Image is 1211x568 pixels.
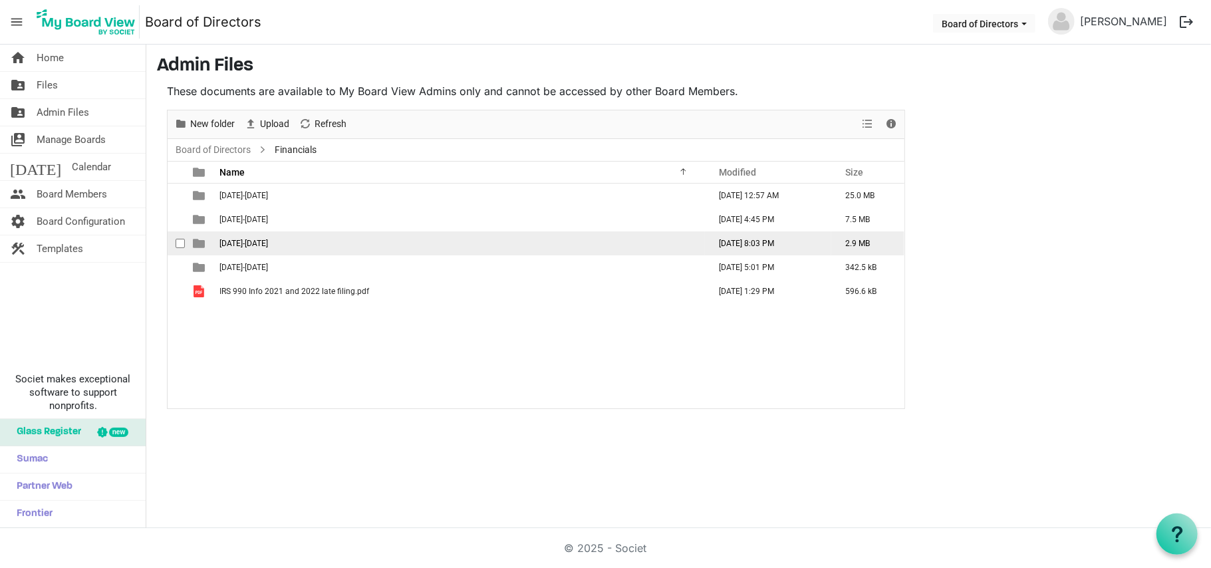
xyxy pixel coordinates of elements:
[705,184,831,208] td: October 20, 2023 12:57 AM column header Modified
[845,167,863,178] span: Size
[189,116,236,132] span: New folder
[10,208,26,235] span: settings
[705,255,831,279] td: September 04, 2025 5:01 PM column header Modified
[565,541,647,555] a: © 2025 - Societ
[168,279,185,303] td: checkbox
[10,446,48,473] span: Sumac
[185,208,215,231] td: is template cell column header type
[10,501,53,527] span: Frontier
[219,239,268,248] span: [DATE]-[DATE]
[4,9,29,35] span: menu
[37,45,64,71] span: Home
[168,208,185,231] td: checkbox
[215,184,705,208] td: 2022-2023 is template cell column header Name
[1172,8,1200,36] button: logout
[860,116,876,132] button: View dropdownbutton
[170,110,239,138] div: New folder
[219,263,268,272] span: [DATE]-[DATE]
[168,231,185,255] td: checkbox
[10,72,26,98] span: folder_shared
[172,116,237,132] button: New folder
[33,5,145,39] a: My Board View Logo
[242,116,292,132] button: Upload
[185,184,215,208] td: is template cell column header type
[72,154,111,180] span: Calendar
[313,116,348,132] span: Refresh
[219,215,268,224] span: [DATE]-[DATE]
[185,279,215,303] td: is template cell column header type
[167,83,905,99] p: These documents are available to My Board View Admins only and cannot be accessed by other Board ...
[10,45,26,71] span: home
[10,154,61,180] span: [DATE]
[880,110,902,138] div: Details
[37,181,107,208] span: Board Members
[705,208,831,231] td: July 08, 2024 4:45 PM column header Modified
[933,14,1035,33] button: Board of Directors dropdownbutton
[831,208,904,231] td: 7.5 MB is template cell column header Size
[831,255,904,279] td: 342.5 kB is template cell column header Size
[37,235,83,262] span: Templates
[215,208,705,231] td: 2023-2024 is template cell column header Name
[294,110,351,138] div: Refresh
[259,116,291,132] span: Upload
[109,428,128,437] div: new
[37,208,125,235] span: Board Configuration
[10,474,72,500] span: Partner Web
[10,235,26,262] span: construction
[219,191,268,200] span: [DATE]-[DATE]
[705,231,831,255] td: July 21, 2025 8:03 PM column header Modified
[831,279,904,303] td: 596.6 kB is template cell column header Size
[10,126,26,153] span: switch_account
[239,110,294,138] div: Upload
[10,99,26,126] span: folder_shared
[33,5,140,39] img: My Board View Logo
[6,372,140,412] span: Societ makes exceptional software to support nonprofits.
[157,55,1200,78] h3: Admin Files
[10,181,26,208] span: people
[272,142,319,158] span: Financials
[185,231,215,255] td: is template cell column header type
[37,126,106,153] span: Manage Boards
[215,279,705,303] td: IRS 990 Info 2021 and 2022 late filing.pdf is template cell column header Name
[168,184,185,208] td: checkbox
[1075,8,1172,35] a: [PERSON_NAME]
[37,72,58,98] span: Files
[10,419,81,446] span: Glass Register
[219,167,245,178] span: Name
[168,255,185,279] td: checkbox
[37,99,89,126] span: Admin Files
[705,279,831,303] td: May 13, 2025 1:29 PM column header Modified
[297,116,349,132] button: Refresh
[1048,8,1075,35] img: no-profile-picture.svg
[831,231,904,255] td: 2.9 MB is template cell column header Size
[185,255,215,279] td: is template cell column header type
[831,184,904,208] td: 25.0 MB is template cell column header Size
[719,167,756,178] span: Modified
[215,231,705,255] td: 2024-2025 is template cell column header Name
[882,116,900,132] button: Details
[219,287,369,296] span: IRS 990 Info 2021 and 2022 late filing.pdf
[173,142,253,158] a: Board of Directors
[145,9,261,35] a: Board of Directors
[215,255,705,279] td: 2025-2026 is template cell column header Name
[857,110,880,138] div: View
